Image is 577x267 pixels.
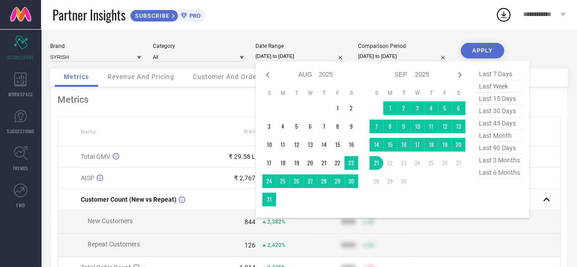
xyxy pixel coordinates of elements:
[290,156,303,170] td: Tue Aug 19 2025
[438,89,452,97] th: Friday
[383,174,397,188] td: Mon Sep 29 2025
[344,156,358,170] td: Sat Aug 23 2025
[244,218,255,225] div: 844
[187,12,201,19] span: PRO
[368,219,374,225] span: 50
[50,43,141,49] div: Brand
[331,120,344,133] td: Fri Aug 08 2025
[383,138,397,152] td: Mon Sep 15 2025
[16,202,25,209] span: FWD
[276,120,290,133] td: Mon Aug 04 2025
[331,89,344,97] th: Friday
[130,7,205,22] a: SUBSCRIBEPRO
[344,174,358,188] td: Sat Aug 30 2025
[88,217,133,225] span: New Customers
[452,138,465,152] td: Sat Sep 20 2025
[344,120,358,133] td: Sat Aug 09 2025
[303,138,317,152] td: Wed Aug 13 2025
[477,130,522,142] span: last month
[383,101,397,115] td: Mon Sep 01 2025
[452,120,465,133] td: Sat Sep 13 2025
[411,120,424,133] td: Wed Sep 10 2025
[358,52,449,61] input: Select comparison period
[477,80,522,93] span: last week
[477,167,522,179] span: last 6 months
[7,54,34,61] span: SCORECARDS
[262,193,276,206] td: Sun Aug 31 2025
[369,89,383,97] th: Sunday
[369,174,383,188] td: Sun Sep 28 2025
[255,52,347,61] input: Select date range
[234,174,255,182] div: ₹ 2,767
[276,156,290,170] td: Mon Aug 18 2025
[13,165,28,172] span: TRENDS
[81,174,94,182] span: AISP
[81,196,177,203] span: Customer Count (New vs Repeat)
[411,89,424,97] th: Wednesday
[452,156,465,170] td: Sat Sep 27 2025
[438,138,452,152] td: Fri Sep 19 2025
[477,105,522,117] span: last 30 days
[477,154,522,167] span: last 3 months
[262,69,273,80] div: Previous month
[411,138,424,152] td: Wed Sep 17 2025
[424,89,438,97] th: Thursday
[8,91,33,98] span: WORKSPACE
[438,120,452,133] td: Fri Sep 12 2025
[193,73,263,80] span: Customer And Orders
[262,89,276,97] th: Sunday
[130,12,172,19] span: SUBSCRIBE
[411,156,424,170] td: Wed Sep 24 2025
[454,69,465,80] div: Next month
[317,89,331,97] th: Thursday
[81,129,96,135] span: Name
[331,101,344,115] td: Fri Aug 01 2025
[276,89,290,97] th: Monday
[411,101,424,115] td: Wed Sep 03 2025
[262,156,276,170] td: Sun Aug 17 2025
[267,219,286,225] span: 2,382%
[290,120,303,133] td: Tue Aug 05 2025
[344,138,358,152] td: Sat Aug 16 2025
[262,174,276,188] td: Sun Aug 24 2025
[383,120,397,133] td: Mon Sep 08 2025
[368,242,374,248] span: 50
[267,242,286,248] span: 2,420%
[317,156,331,170] td: Thu Aug 21 2025
[244,241,255,249] div: 126
[229,153,255,160] div: ₹ 29.58 L
[477,117,522,130] span: last 45 days
[344,89,358,97] th: Saturday
[290,174,303,188] td: Tue Aug 26 2025
[461,43,504,58] button: APPLY
[57,94,561,105] div: Metrics
[344,101,358,115] td: Sat Aug 02 2025
[369,156,383,170] td: Sun Sep 21 2025
[303,156,317,170] td: Wed Aug 20 2025
[424,120,438,133] td: Thu Sep 11 2025
[88,241,140,248] span: Repeat Customers
[52,5,125,24] span: Partner Insights
[303,174,317,188] td: Wed Aug 27 2025
[358,43,449,49] div: Comparison Period
[397,89,411,97] th: Tuesday
[424,101,438,115] td: Thu Sep 04 2025
[397,138,411,152] td: Tue Sep 16 2025
[331,174,344,188] td: Fri Aug 29 2025
[290,89,303,97] th: Tuesday
[438,101,452,115] td: Fri Sep 05 2025
[244,128,274,135] span: Brand Value
[317,138,331,152] td: Thu Aug 14 2025
[438,156,452,170] td: Fri Sep 26 2025
[424,138,438,152] td: Thu Sep 18 2025
[262,120,276,133] td: Sun Aug 03 2025
[495,6,512,23] div: Open download list
[303,89,317,97] th: Wednesday
[64,73,89,80] span: Metrics
[255,43,347,49] div: Date Range
[7,128,35,135] span: SUGGESTIONS
[477,68,522,80] span: last 7 days
[276,138,290,152] td: Mon Aug 11 2025
[341,218,356,225] div: 9999
[477,142,522,154] span: last 90 days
